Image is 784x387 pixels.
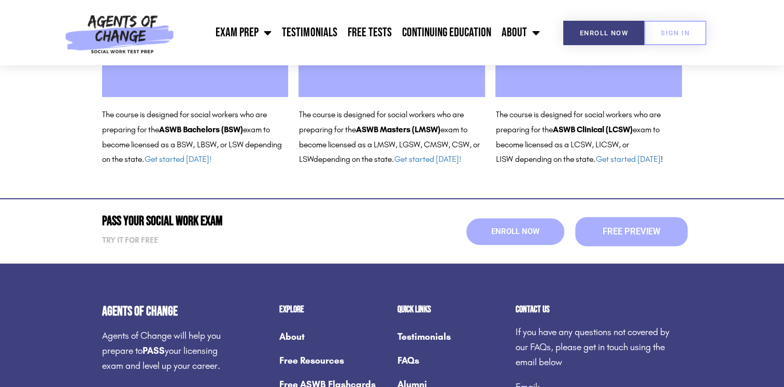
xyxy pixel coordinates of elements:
a: Get started [DATE] [595,154,660,164]
span: Enroll Now [491,228,539,236]
span: SIGN IN [661,30,690,36]
span: If you have any questions not covered by our FAQs, please get in touch using the email below [516,326,669,368]
a: Free Preview [575,217,688,246]
a: About [496,20,545,46]
a: Exam Prep [210,20,277,46]
a: SIGN IN [644,21,706,45]
h2: Quick Links [397,305,505,314]
span: Free Preview [602,227,660,236]
h2: Explore [279,305,387,314]
a: Testimonials [277,20,342,46]
a: Enroll Now [563,21,645,45]
b: ASWB Bachelors (BSW) [159,125,243,134]
a: Get started [DATE]! [394,154,461,164]
a: Get started [DATE]! [145,154,211,164]
h2: Contact us [516,305,682,314]
p: The course is designed for social workers who are preparing for the exam to become licensed as a ... [298,107,485,167]
a: Enroll Now [466,218,564,245]
nav: Menu [179,20,545,46]
b: ASWB Masters (LMSW) [355,125,440,134]
a: About [279,325,387,349]
span: depending on the state. [313,154,461,164]
strong: PASS [142,345,165,356]
a: Free Resources [279,349,387,372]
span: depending on the state [515,154,593,164]
p: The course is designed for social workers who are preparing for the exam to become licensed as a ... [102,107,289,167]
a: Testimonials [397,325,505,349]
a: FAQs [397,349,505,372]
a: Continuing Education [396,20,496,46]
span: . ! [593,154,662,164]
strong: Try it for free [102,236,158,245]
p: The course is designed for social workers who are preparing for the exam to become licensed as a ... [495,107,682,167]
a: Free Tests [342,20,396,46]
span: Enroll Now [580,30,628,36]
p: Agents of Change will help you prepare to your licensing exam and level up your career. [102,328,227,373]
h4: Agents of Change [102,305,227,318]
h2: Pass Your Social Work Exam [102,215,387,228]
b: ASWB Clinical (LCSW) [552,125,632,134]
